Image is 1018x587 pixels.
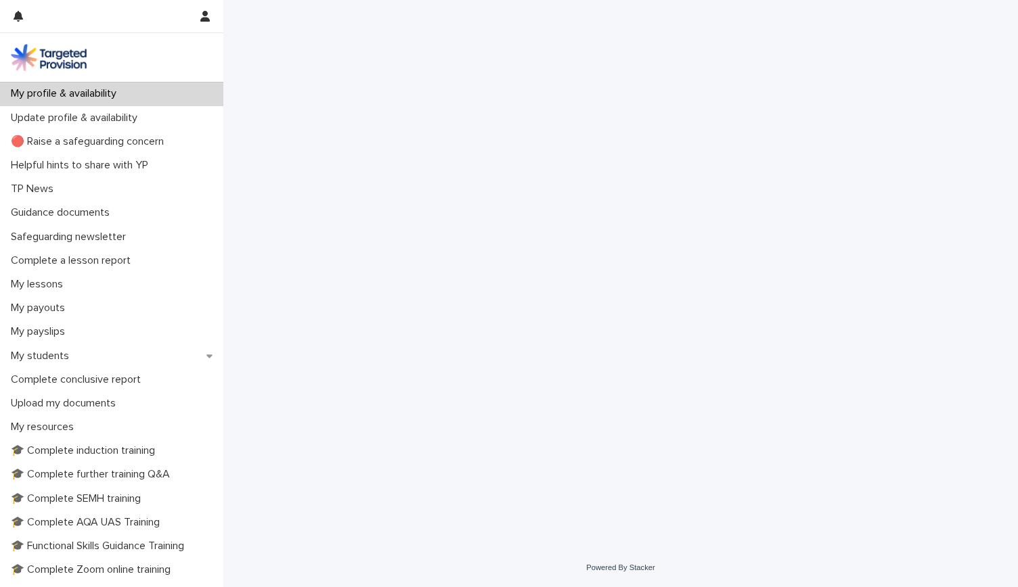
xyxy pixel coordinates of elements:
p: 🎓 Complete SEMH training [5,492,152,505]
p: 🎓 Complete further training Q&A [5,468,181,481]
a: Powered By Stacker [586,563,655,571]
p: Helpful hints to share with YP [5,159,159,172]
img: M5nRWzHhSzIhMunXDL62 [11,44,87,71]
p: 🎓 Complete AQA UAS Training [5,516,171,529]
p: Complete conclusive report [5,373,152,386]
p: Complete a lesson report [5,254,141,267]
p: My payouts [5,302,76,314]
p: My lessons [5,278,74,291]
p: My profile & availability [5,87,127,100]
p: My payslips [5,325,76,338]
p: 🎓 Functional Skills Guidance Training [5,540,195,553]
p: 🎓 Complete induction training [5,444,166,457]
p: Guidance documents [5,206,120,219]
p: 🔴 Raise a safeguarding concern [5,135,175,148]
p: My resources [5,421,85,433]
p: Safeguarding newsletter [5,231,137,243]
p: My students [5,350,80,362]
p: Update profile & availability [5,112,148,124]
p: TP News [5,183,64,195]
p: 🎓 Complete Zoom online training [5,563,181,576]
p: Upload my documents [5,397,127,410]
